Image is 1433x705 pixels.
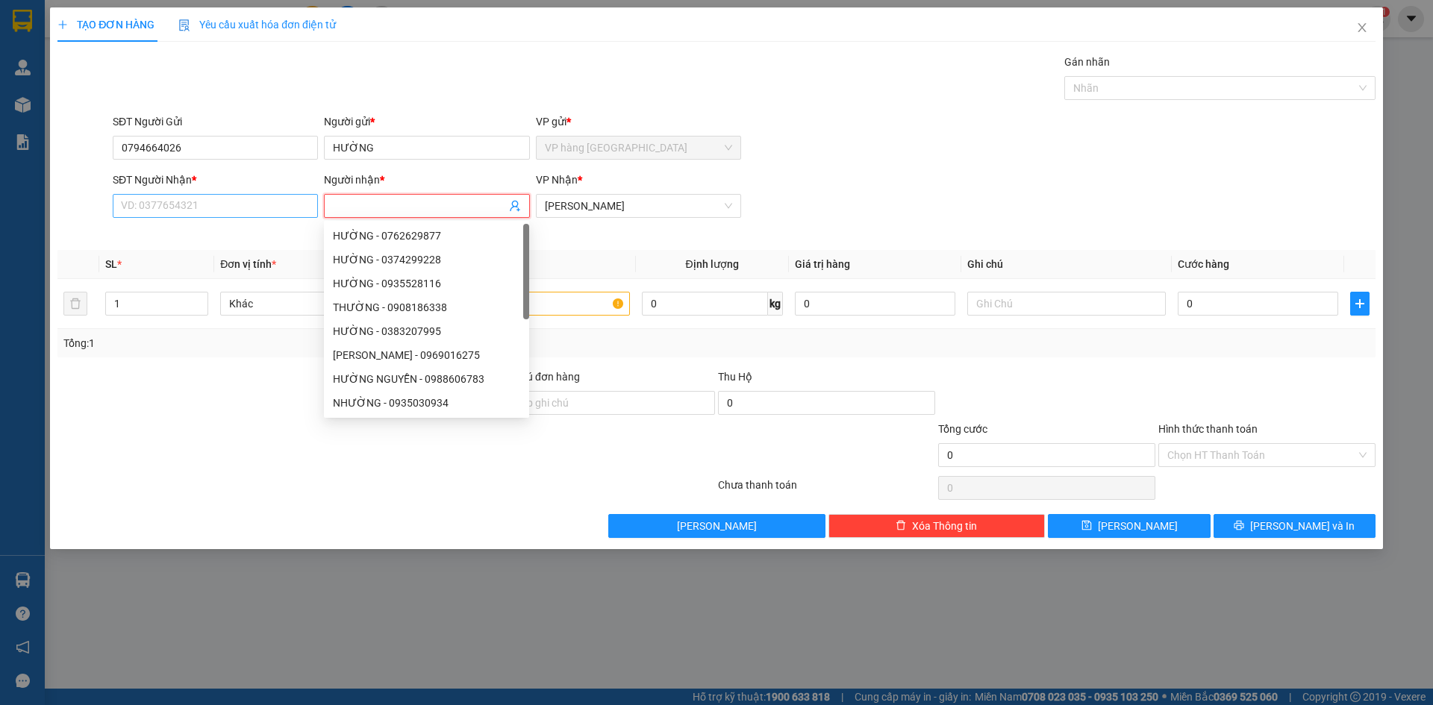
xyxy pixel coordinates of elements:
span: Phạm Ngũ Lão [545,195,732,217]
div: Người nhận [324,172,529,188]
label: Hình thức thanh toán [1158,423,1258,435]
span: Xóa Thông tin [912,518,977,534]
div: [PERSON_NAME] - 0969016275 [333,347,520,363]
div: NHƯỜNG - 0935030934 [333,395,520,411]
span: Tổng cước [938,423,987,435]
input: Ghi chú đơn hàng [498,391,715,415]
span: VP hàng Nha Trang [545,137,732,159]
div: HƯỜNG - 0762629877 [324,224,529,248]
div: Tên không hợp lệ [324,219,529,236]
input: VD: Bàn, Ghế [431,292,629,316]
div: HƯỜNG - 0383207995 [333,323,520,339]
button: deleteXóa Thông tin [828,514,1046,538]
button: printer[PERSON_NAME] và In [1214,514,1376,538]
span: Yêu cầu xuất hóa đơn điện tử [178,19,336,31]
span: [PERSON_NAME] [677,518,757,534]
span: Cước hàng [1178,258,1229,270]
div: Tổng: 1 [63,335,553,351]
span: VP Nhận [536,174,578,186]
div: Chưa thanh toán [716,477,937,503]
div: HƯỜNG - 0935528116 [333,275,520,292]
span: Định lượng [686,258,739,270]
button: Close [1341,7,1383,49]
button: save[PERSON_NAME] [1048,514,1210,538]
div: HƯỜNG NGUYỄN - 0988606783 [324,367,529,391]
span: user-add [509,200,521,212]
span: plus [57,19,68,30]
span: delete [896,520,906,532]
img: icon [178,19,190,31]
button: plus [1350,292,1370,316]
input: Ghi Chú [967,292,1166,316]
span: TẠO ĐƠN HÀNG [57,19,154,31]
div: SĐT Người Gửi [113,113,318,130]
span: Thu Hộ [718,371,752,383]
span: [PERSON_NAME] và In [1250,518,1355,534]
div: SĐT Người Nhận [113,172,318,188]
div: VÂN HƯỜNG - 0969016275 [324,343,529,367]
span: kg [768,292,783,316]
input: 0 [795,292,955,316]
div: NHƯỜNG - 0935030934 [324,391,529,415]
th: Ghi chú [961,250,1172,279]
div: HƯỜNG - 0374299228 [324,248,529,272]
div: THƯỜNG - 0908186338 [324,295,529,319]
label: Gán nhãn [1064,56,1110,68]
span: plus [1351,298,1369,310]
span: printer [1234,520,1244,532]
div: HƯỜNG - 0762629877 [333,228,520,244]
div: THƯỜNG - 0908186338 [333,299,520,316]
span: Đơn vị tính [220,258,276,270]
span: Giá trị hàng [795,258,850,270]
span: Khác [229,292,410,315]
div: HƯỜNG - 0935528116 [324,272,529,295]
div: Người gửi [324,113,529,130]
label: Ghi chú đơn hàng [498,371,580,383]
span: SL [105,258,117,270]
span: [PERSON_NAME] [1098,518,1178,534]
div: HƯỜNG NGUYỄN - 0988606783 [333,371,520,387]
button: delete [63,292,87,316]
div: HƯỜNG - 0383207995 [324,319,529,343]
div: VP gửi [536,113,741,130]
div: HƯỜNG - 0374299228 [333,251,520,268]
span: save [1081,520,1092,532]
button: [PERSON_NAME] [608,514,825,538]
span: close [1356,22,1368,34]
